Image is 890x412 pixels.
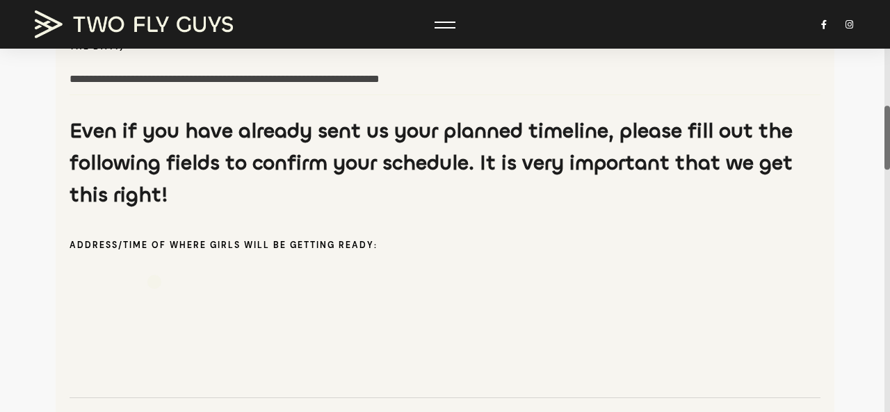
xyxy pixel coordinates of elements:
[70,259,820,398] textarea: Address/Time of where girls will be getting ready:
[35,10,243,38] a: TWO FLY GUYS MEDIA TWO FLY GUYS MEDIA
[70,61,820,95] input: Is there a day of planner or anyone we can get in touch with on the day of (we definitely do not ...
[70,238,820,253] h6: Address/Time of where girls will be getting ready:
[70,115,820,211] h4: Even if you have already sent us your planned timeline, please fill out the following fields to c...
[35,10,233,38] img: TWO FLY GUYS MEDIA
[70,25,820,55] h6: Is there a day of planner or anyone we can get in touch with on the day of (we definitely do not ...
